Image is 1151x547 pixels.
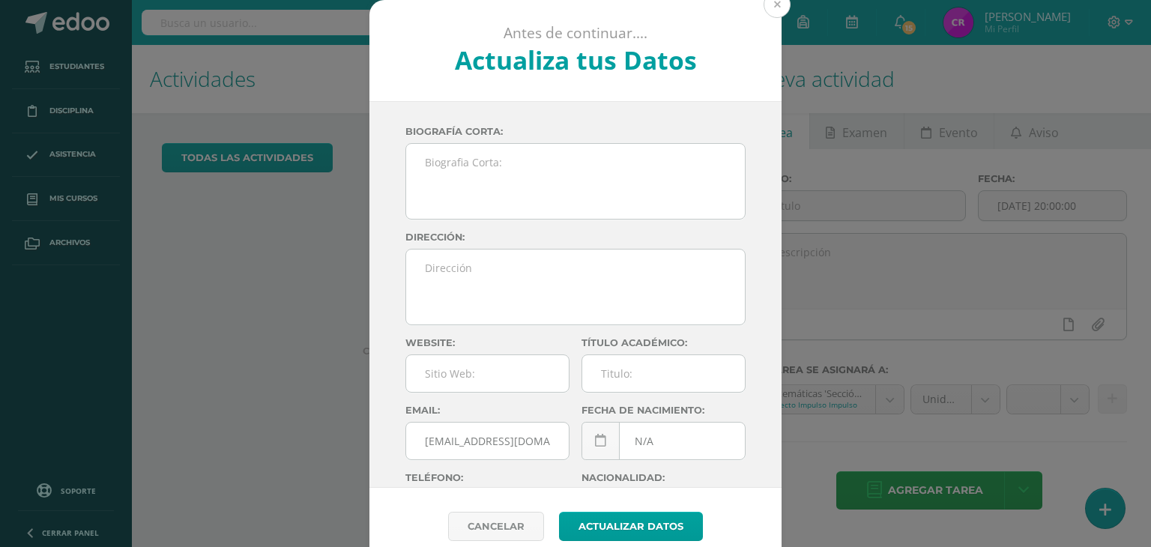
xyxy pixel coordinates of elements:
[405,126,746,137] label: Biografía corta:
[405,232,746,243] label: Dirección:
[581,405,746,416] label: Fecha de nacimiento:
[559,512,703,541] button: Actualizar datos
[406,423,569,459] input: Correo Electronico:
[582,423,745,459] input: Fecha de Nacimiento:
[581,472,746,483] label: Nacionalidad:
[405,337,570,348] label: Website:
[405,405,570,416] label: Email:
[410,24,742,43] p: Antes de continuar....
[406,355,569,392] input: Sitio Web:
[448,512,544,541] a: Cancelar
[405,472,570,483] label: Teléfono:
[410,43,742,77] h2: Actualiza tus Datos
[582,355,745,392] input: Titulo:
[581,337,746,348] label: Título académico:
